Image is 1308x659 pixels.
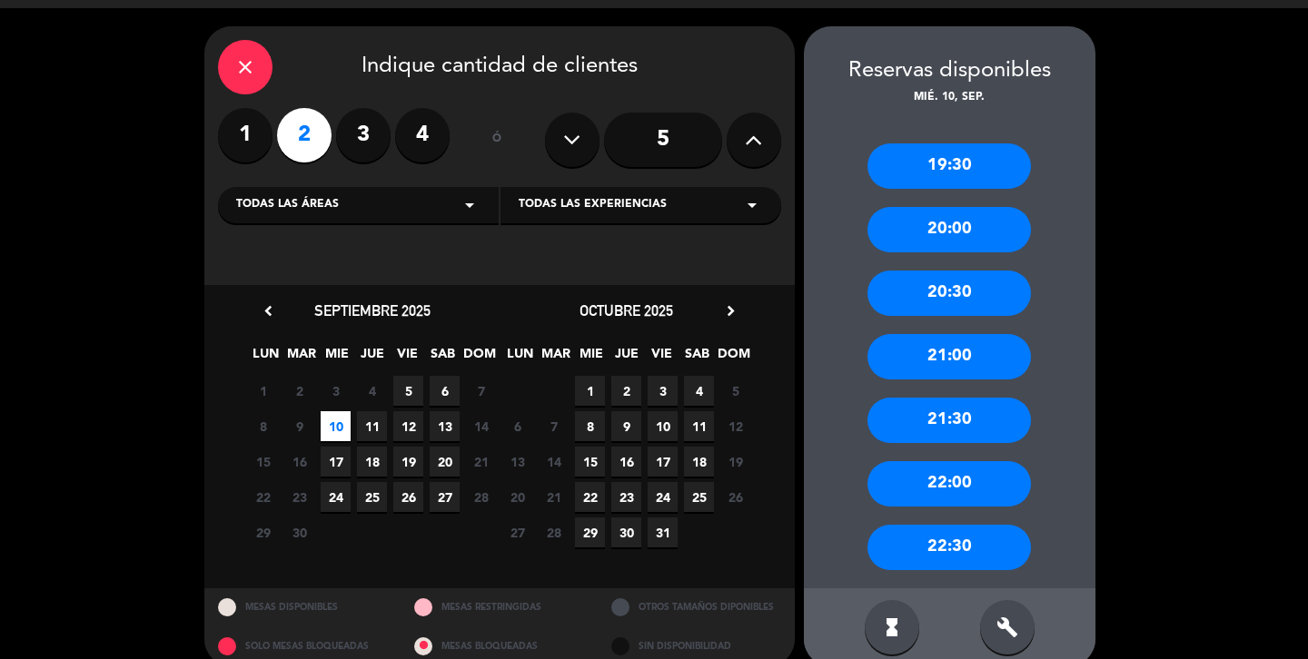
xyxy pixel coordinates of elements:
span: 24 [321,482,351,512]
div: 21:30 [867,398,1031,443]
div: 22:00 [867,461,1031,507]
span: 20 [502,482,532,512]
span: 23 [611,482,641,512]
span: 31 [648,517,678,547]
label: 4 [395,108,450,162]
span: 5 [393,376,423,406]
div: 20:30 [867,270,1031,316]
span: DOM [718,343,748,373]
span: 27 [502,517,532,547]
span: 25 [357,482,387,512]
div: 21:00 [867,334,1031,379]
span: 26 [393,482,423,512]
span: 10 [648,411,678,441]
span: 23 [284,482,314,512]
span: 18 [357,447,387,477]
span: SAB [428,343,458,373]
span: 14 [466,411,496,441]
i: build [996,616,1018,638]
div: MESAS DISPONIBLES [204,588,401,627]
span: 15 [575,447,605,477]
span: 15 [248,447,278,477]
span: 17 [321,447,351,477]
span: 5 [720,376,750,406]
label: 1 [218,108,272,162]
span: octubre 2025 [580,301,673,320]
i: chevron_left [259,301,278,320]
i: arrow_drop_down [459,194,481,216]
div: Reservas disponibles [804,54,1095,89]
span: 6 [430,376,460,406]
span: 20 [430,447,460,477]
span: 26 [720,482,750,512]
span: 6 [502,411,532,441]
span: 2 [611,376,641,406]
div: 20:00 [867,207,1031,252]
span: 11 [357,411,387,441]
span: 21 [466,447,496,477]
span: 7 [466,376,496,406]
span: 30 [284,517,314,547]
span: LUN [505,343,535,373]
div: mié. 10, sep. [804,89,1095,107]
span: LUN [251,343,281,373]
span: 8 [248,411,278,441]
i: chevron_right [721,301,740,320]
span: 9 [284,411,314,441]
span: 16 [284,447,314,477]
span: MAR [286,343,316,373]
span: 22 [575,482,605,512]
span: SAB [682,343,712,373]
div: 19:30 [867,143,1031,189]
span: 12 [720,411,750,441]
label: 2 [277,108,332,162]
div: ó [468,108,527,172]
span: 11 [684,411,714,441]
span: 7 [539,411,569,441]
span: 19 [720,447,750,477]
div: OTROS TAMAÑOS DIPONIBLES [598,588,795,627]
span: 17 [648,447,678,477]
span: 16 [611,447,641,477]
span: 9 [611,411,641,441]
span: DOM [463,343,493,373]
i: close [234,56,256,78]
span: 8 [575,411,605,441]
span: 21 [539,482,569,512]
span: Todas las áreas [236,196,339,214]
span: Todas las experiencias [519,196,667,214]
span: 24 [648,482,678,512]
span: 19 [393,447,423,477]
div: 22:30 [867,525,1031,570]
span: 3 [648,376,678,406]
span: 22 [248,482,278,512]
span: MIE [322,343,352,373]
span: 2 [284,376,314,406]
span: 1 [248,376,278,406]
span: 29 [575,517,605,547]
span: JUE [357,343,387,373]
span: VIE [392,343,422,373]
div: Indique cantidad de clientes [218,40,781,94]
span: 4 [684,376,714,406]
span: 25 [684,482,714,512]
span: 14 [539,447,569,477]
span: 3 [321,376,351,406]
span: VIE [647,343,677,373]
span: 1 [575,376,605,406]
span: 30 [611,517,641,547]
span: 28 [539,517,569,547]
i: arrow_drop_down [741,194,763,216]
div: MESAS RESTRINGIDAS [401,588,598,627]
span: 18 [684,447,714,477]
label: 3 [336,108,391,162]
span: 13 [430,411,460,441]
span: 12 [393,411,423,441]
span: 10 [321,411,351,441]
span: 29 [248,517,278,547]
span: MAR [540,343,570,373]
i: hourglass_full [881,616,903,638]
span: 27 [430,482,460,512]
span: 13 [502,447,532,477]
span: 4 [357,376,387,406]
